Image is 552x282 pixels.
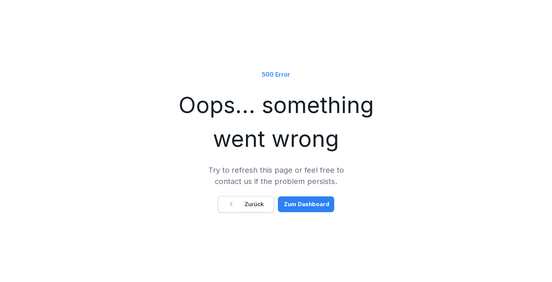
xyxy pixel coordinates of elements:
[278,196,334,212] button: Zum Dashboard
[228,200,264,208] div: Zurück
[163,88,389,155] h1: Oops... something went wrong
[218,196,274,213] button: Zurück
[284,200,329,208] div: Zum Dashboard
[201,164,351,187] p: Try to refresh this page or feel free to contact us if the problem persists.
[262,70,290,79] p: 500 Error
